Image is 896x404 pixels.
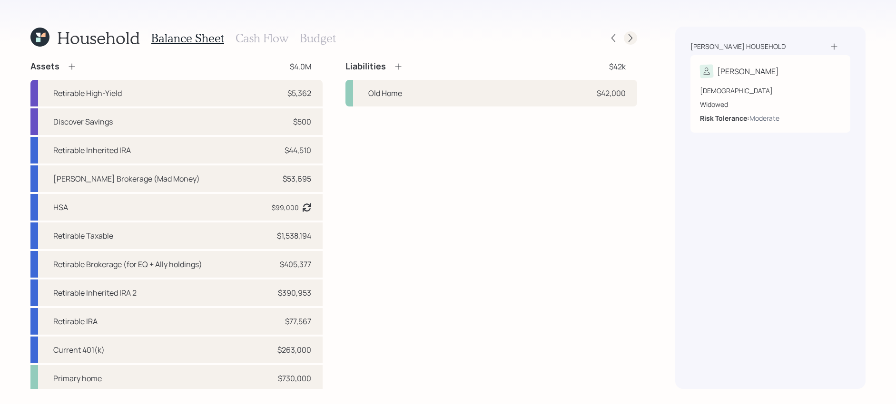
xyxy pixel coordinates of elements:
div: Retirable Inherited IRA 2 [53,287,137,298]
div: Retirable Inherited IRA [53,144,131,156]
div: Retirable High-Yield [53,87,122,99]
div: $99,000 [272,202,299,212]
div: [DEMOGRAPHIC_DATA] [700,86,841,96]
div: HSA [53,202,68,213]
div: $42k [609,61,626,72]
h4: Assets [30,61,59,72]
div: $500 [293,116,311,127]
div: Retirable IRA [53,316,98,327]
div: $405,377 [280,259,311,270]
h3: Balance Sheet [151,31,224,45]
div: Current 401(k) [53,344,105,356]
div: $390,953 [278,287,311,298]
div: $1,538,194 [277,230,311,241]
h1: Household [57,28,140,48]
div: [PERSON_NAME] Brokerage (Mad Money) [53,173,200,184]
div: $263,000 [277,344,311,356]
h3: Cash Flow [236,31,288,45]
div: $730,000 [278,373,311,384]
div: $42,000 [597,87,626,99]
div: Moderate [749,113,779,123]
div: [PERSON_NAME] household [690,42,786,51]
b: Risk Tolerance: [700,114,749,123]
div: Widowed [700,99,841,109]
div: $77,567 [285,316,311,327]
div: [PERSON_NAME] [717,66,779,77]
h4: Liabilities [345,61,386,72]
div: Retirable Brokerage (for EQ + Ally holdings) [53,259,202,270]
div: $5,362 [287,87,311,99]
h3: Budget [300,31,336,45]
div: Primary home [53,373,102,384]
div: Discover Savings [53,116,113,127]
div: $4.0M [290,61,311,72]
div: Retirable Taxable [53,230,113,241]
div: $53,695 [283,173,311,184]
div: $44,510 [285,144,311,156]
div: Old Home [368,87,402,99]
